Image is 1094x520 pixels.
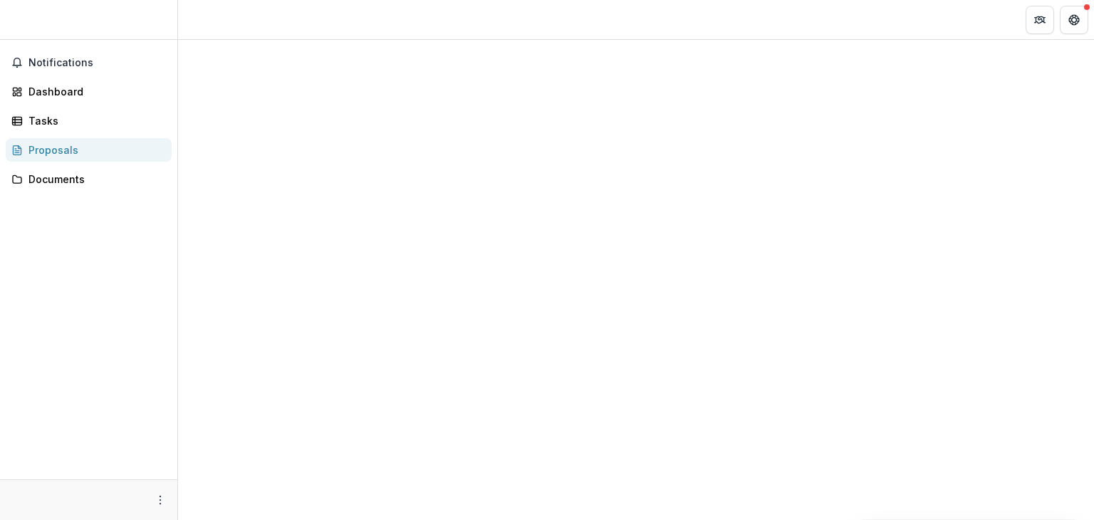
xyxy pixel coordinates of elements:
div: Dashboard [28,84,160,99]
button: Get Help [1060,6,1088,34]
div: Documents [28,172,160,187]
button: More [152,492,169,509]
button: Partners [1026,6,1054,34]
a: Proposals [6,138,172,162]
a: Tasks [6,109,172,132]
button: Notifications [6,51,172,74]
a: Dashboard [6,80,172,103]
div: Tasks [28,113,160,128]
span: Notifications [28,57,166,69]
div: Proposals [28,142,160,157]
a: Documents [6,167,172,191]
